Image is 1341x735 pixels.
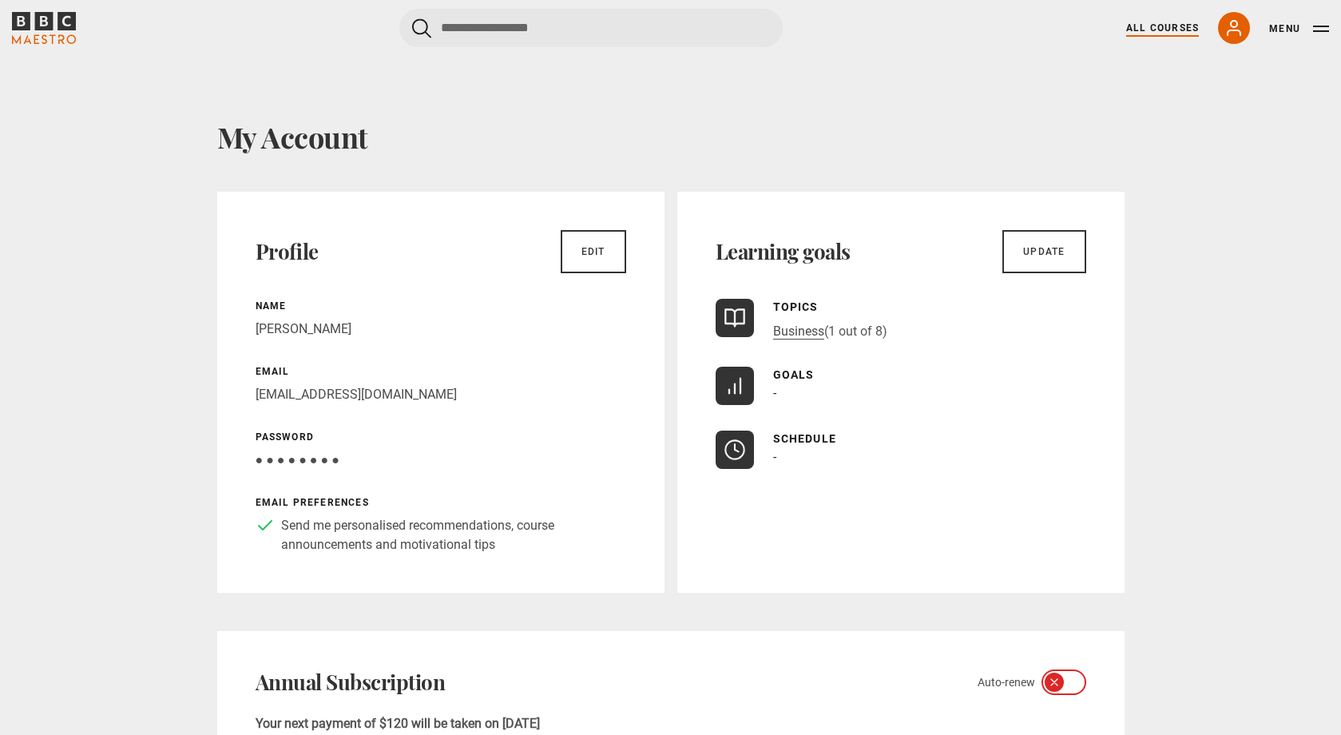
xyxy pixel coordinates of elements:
p: Send me personalised recommendations, course announcements and motivational tips [281,516,626,554]
h2: Learning goals [716,239,851,264]
b: Your next payment of $120 will be taken on [DATE] [256,716,540,731]
h2: Profile [256,239,319,264]
input: Search [399,9,783,47]
a: Edit [561,230,626,273]
p: (1 out of 8) [773,322,887,341]
span: Auto-renew [978,674,1035,691]
svg: BBC Maestro [12,12,76,44]
span: ● ● ● ● ● ● ● ● [256,452,339,467]
p: Email [256,364,626,379]
p: Goals [773,367,815,383]
p: Email preferences [256,495,626,510]
a: Update [1002,230,1085,273]
button: Toggle navigation [1269,21,1329,37]
span: - [773,449,776,464]
p: Name [256,299,626,313]
p: [PERSON_NAME] [256,320,626,339]
h1: My Account [217,120,1125,153]
button: Submit the search query [412,18,431,38]
p: [EMAIL_ADDRESS][DOMAIN_NAME] [256,385,626,404]
a: Business [773,324,824,340]
h2: Annual Subscription [256,669,446,695]
a: All Courses [1126,21,1199,35]
span: - [773,385,776,400]
p: Password [256,430,626,444]
p: Topics [773,299,887,316]
p: Schedule [773,431,837,447]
